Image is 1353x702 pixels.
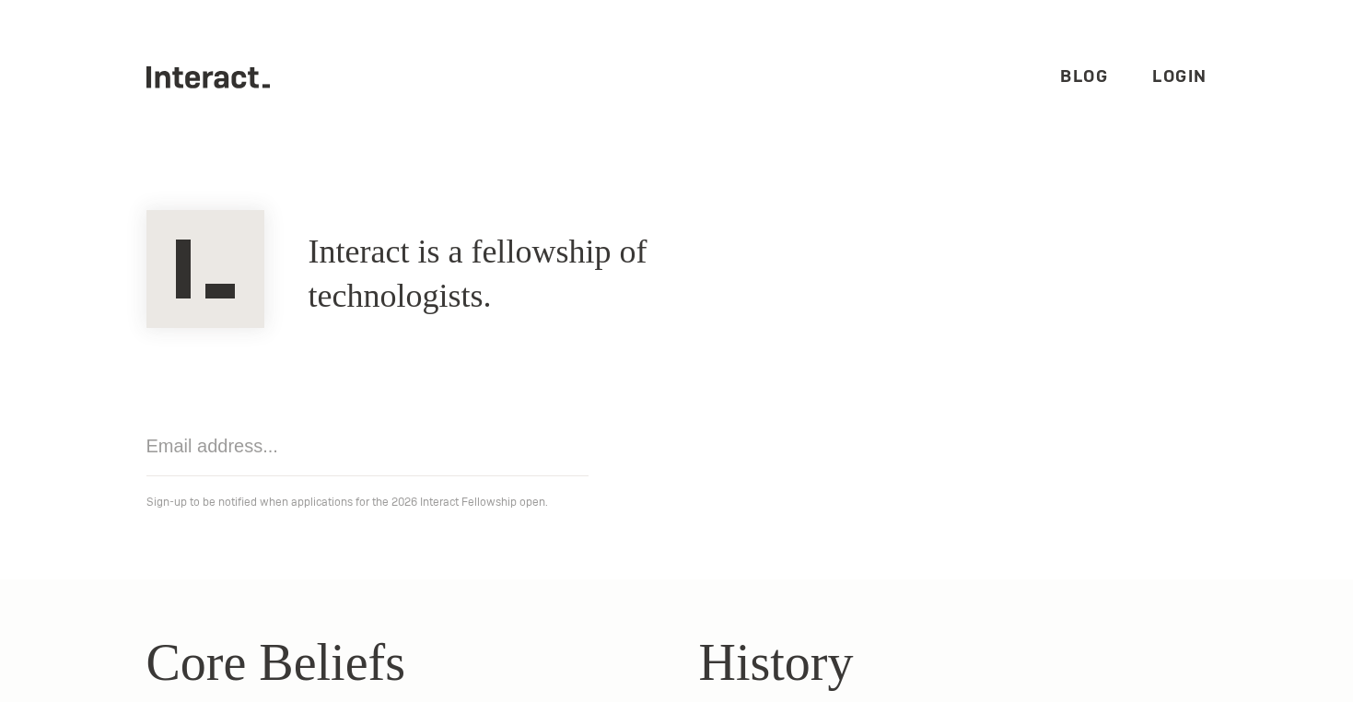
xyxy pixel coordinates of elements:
h2: History [699,624,1207,701]
p: Sign-up to be notified when applications for the 2026 Interact Fellowship open. [146,491,1207,513]
a: Login [1152,65,1207,87]
h1: Interact is a fellowship of technologists. [309,230,806,319]
img: Interact Logo [146,210,264,328]
input: Email address... [146,416,589,476]
h2: Core Beliefs [146,624,655,701]
a: Blog [1060,65,1108,87]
